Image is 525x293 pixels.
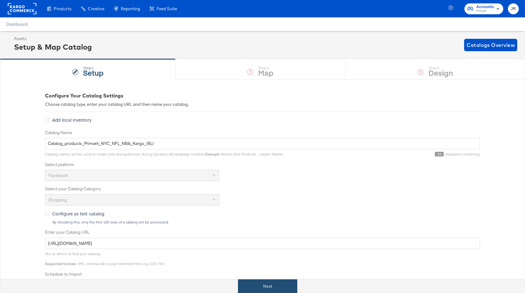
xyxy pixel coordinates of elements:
span: Catalog names will be used to create sets and audiences during Dynamic Ad campaign creation. : Wi... [45,152,283,156]
strong: Setup [83,67,103,78]
span: Add local inventory [52,117,91,123]
span: 53 [435,152,444,156]
label: Enter your Catalog URL [45,229,480,235]
strong: Supported formats [45,261,76,266]
label: Select your Catalog Category [45,186,480,192]
div: Assets [14,36,92,42]
span: Accounts [476,4,494,10]
strong: Example [205,152,219,156]
span: Configure as test catalog [52,210,104,217]
a: Dashboard [6,22,28,27]
span: Reporting [121,6,140,11]
span: Facebook [48,173,68,178]
input: Enter Catalog URL, e.g. http://www.example.com/products.xml [45,238,480,249]
button: JR [508,3,519,14]
span: Feed Suite [157,6,177,11]
label: Catalog Name [45,130,480,136]
label: Schedule to Import [45,271,480,277]
div: By checking this, only the first 100 rows of a catalog will be processed. [52,220,480,224]
div: Configure Your Catalog Settings [45,92,480,99]
span: Primark [476,9,494,14]
span: Creative [88,6,104,11]
button: Catalogs Overview [464,39,517,51]
span: Products [54,6,71,11]
span: JR [510,5,516,12]
input: Name your catalog e.g. My Dynamic Product Catalog [45,138,480,149]
div: characters remaining [283,152,480,157]
div: Choose catalog type, enter your catalog URL and then name your catalog. [45,101,480,107]
button: AccountsPrimark [464,3,503,14]
span: Catalogs Overview [467,41,515,49]
label: Select platform [45,162,480,168]
span: Tell us where to find your catalog. : XML, comma, tab or pipe delimited files e.g. CSV, TSV. [45,251,165,266]
div: Setup & Map Catalog [14,42,92,52]
span: Shopping [48,197,67,203]
div: Step: 1 [83,66,103,70]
